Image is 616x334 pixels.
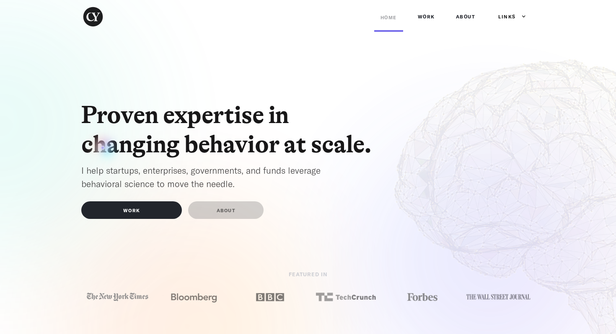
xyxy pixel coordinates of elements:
[498,13,516,21] div: Links
[81,164,349,191] p: I help startups, enterprises, governments, and funds leverage behavioral science to move the needle.
[81,201,182,219] a: WORK
[81,100,383,159] h1: Proven expertise in changing behavior at scale.
[188,201,264,219] a: ABOUT
[450,4,482,29] a: ABOUT
[203,269,413,283] p: FEATURED IN
[374,5,403,32] a: Home
[490,4,526,29] div: Links
[81,5,115,28] a: home
[412,4,441,29] a: Work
